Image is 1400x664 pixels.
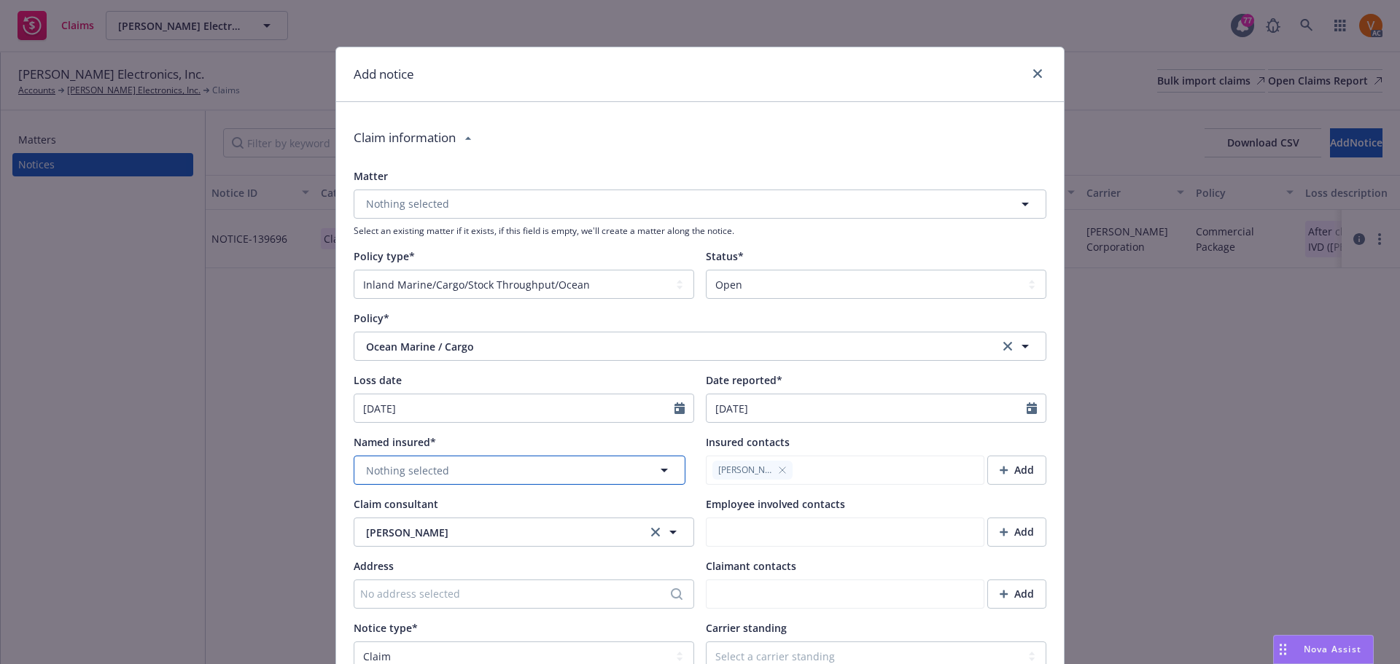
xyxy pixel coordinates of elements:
input: MM/DD/YYYY [707,394,1027,422]
span: Carrier standing [706,621,787,635]
input: MM/DD/YYYY [354,394,674,422]
span: Policy type* [354,249,415,263]
div: No address selected [360,586,673,601]
button: Nova Assist [1273,635,1374,664]
span: Notice type* [354,621,418,635]
span: Nothing selected [366,196,449,211]
h1: Add notice [354,65,414,84]
span: Ocean Marine / Cargo [366,339,952,354]
button: Nothing selected [354,456,685,485]
button: [PERSON_NAME]clear selection [354,517,694,547]
span: Loss date [354,373,402,387]
span: Nothing selected [366,463,449,478]
span: Status* [706,249,744,263]
span: Insured contacts [706,435,790,449]
svg: Calendar [1027,402,1037,414]
a: clear selection [647,523,664,541]
span: Address [354,559,394,573]
div: Add [1000,518,1034,546]
span: Select an existing matter if it exists, if this field is empty, we'll create a matter along the n... [354,224,1046,237]
div: Claim information [354,117,456,159]
span: [PERSON_NAME] [718,464,772,477]
button: Add [987,517,1046,547]
svg: Calendar [674,402,685,414]
span: Named insured* [354,435,436,449]
span: Employee involved contacts [706,497,845,511]
a: clear selection [999,337,1016,355]
span: [PERSON_NAME] [366,525,634,540]
button: Add [987,579,1046,609]
span: Claim consultant [354,497,438,511]
a: close [1029,65,1046,82]
button: Ocean Marine / Cargoclear selection [354,332,1046,361]
div: Add [1000,580,1034,608]
button: No address selected [354,579,694,609]
button: Nothing selected [354,190,1046,219]
svg: Search [671,588,682,600]
span: Nova Assist [1304,643,1361,655]
button: Add [987,456,1046,485]
span: Date reported* [706,373,782,387]
span: Claimant contacts [706,559,796,573]
div: Drag to move [1274,636,1292,663]
span: Policy* [354,311,389,325]
div: Add [1000,456,1034,484]
span: Matter [354,169,388,183]
div: Claim information [354,117,1046,159]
